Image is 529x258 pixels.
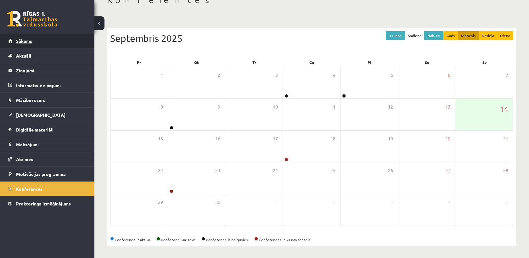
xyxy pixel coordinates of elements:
[398,58,456,67] div: Se
[160,72,163,79] span: 1
[16,53,31,59] span: Aktuāli
[110,237,513,243] div: Konference ir aktīva Konferenci var sākt Konference ir beigusies Konferences laiks nav atnācis
[333,72,335,79] span: 4
[391,199,393,206] span: 3
[273,135,278,142] span: 17
[503,135,508,142] span: 21
[443,31,458,40] button: Gads
[16,171,66,177] span: Motivācijas programma
[8,122,87,137] a: Digitālie materiāli
[506,199,508,206] span: 5
[497,31,513,40] button: Diena
[16,127,53,132] span: Digitālie materiāli
[340,58,398,67] div: Pi
[388,104,393,110] span: 12
[445,135,450,142] span: 20
[158,167,163,174] span: 22
[275,199,278,206] span: 1
[8,196,87,211] a: Proktoringa izmēģinājums
[330,167,335,174] span: 25
[158,199,163,206] span: 29
[445,167,450,174] span: 27
[479,31,497,40] button: Nedēļa
[215,135,220,142] span: 16
[458,31,479,40] button: Mēnesis
[8,34,87,48] a: Sākums
[8,78,87,93] a: Informatīvie ziņojumi
[330,135,335,142] span: 18
[16,112,65,118] span: [DEMOGRAPHIC_DATA]
[110,31,513,45] div: Septembris 2025
[16,186,42,192] span: Konferences
[503,167,508,174] span: 28
[8,167,87,181] a: Motivācijas programma
[330,104,335,110] span: 11
[8,93,87,107] a: Mācību resursi
[405,31,425,40] button: Šodiena
[8,48,87,63] a: Aktuāli
[500,104,508,114] span: 14
[16,63,87,78] legend: Ziņojumi
[16,97,47,103] span: Mācību resursi
[8,182,87,196] a: Konferences
[218,104,220,110] span: 9
[8,152,87,166] a: Atzīmes
[273,167,278,174] span: 24
[273,104,278,110] span: 10
[283,58,340,67] div: Ce
[16,201,71,206] span: Proktoringa izmēģinājums
[333,199,335,206] span: 2
[215,199,220,206] span: 30
[506,72,508,79] span: 7
[391,72,393,79] span: 5
[16,156,33,162] span: Atzīmes
[16,137,87,152] legend: Maksājumi
[16,78,87,93] legend: Informatīvie ziņojumi
[218,72,220,79] span: 2
[168,58,225,67] div: Ot
[445,104,450,110] span: 13
[456,58,513,67] div: Sv
[8,108,87,122] a: [DEMOGRAPHIC_DATA]
[388,167,393,174] span: 26
[388,135,393,142] span: 19
[110,58,168,67] div: Pr
[424,31,443,40] button: Nāk. >>
[160,104,163,110] span: 8
[16,38,32,44] span: Sākums
[7,11,57,27] a: Rīgas 1. Tālmācības vidusskola
[8,63,87,78] a: Ziņojumi
[215,167,220,174] span: 23
[158,135,163,142] span: 15
[275,72,278,79] span: 3
[8,137,87,152] a: Maksājumi
[448,72,450,79] span: 6
[386,31,405,40] button: << Iepr.
[448,199,450,206] span: 4
[225,58,283,67] div: Tr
